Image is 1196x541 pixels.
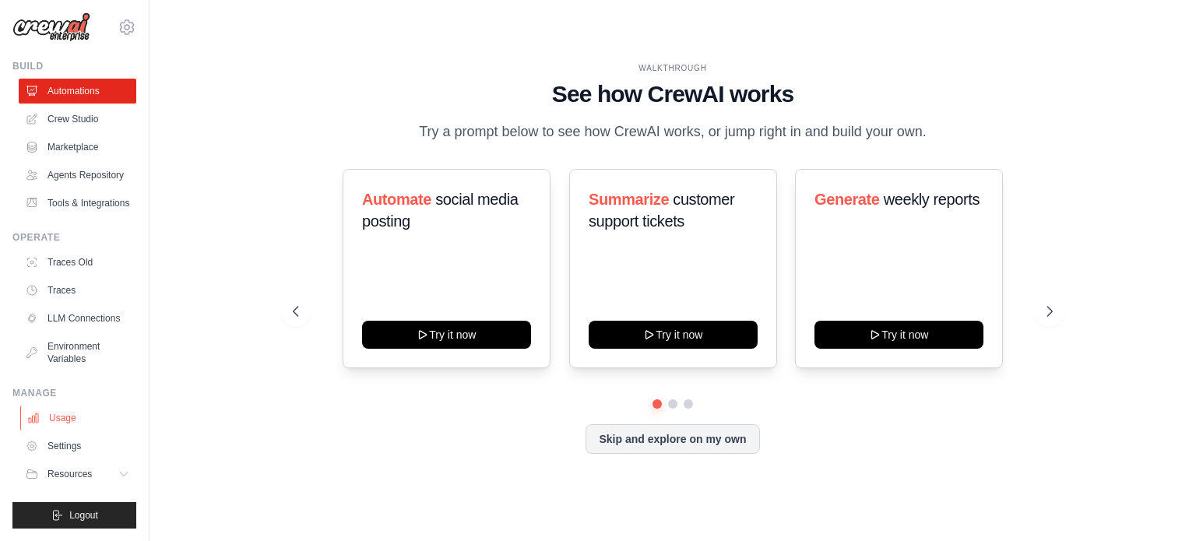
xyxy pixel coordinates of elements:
span: weekly reports [884,191,980,208]
span: Summarize [589,191,669,208]
div: Manage [12,387,136,399]
h1: See how CrewAI works [293,80,1053,108]
a: Traces Old [19,250,136,275]
button: Try it now [362,321,531,349]
button: Resources [19,462,136,487]
span: customer support tickets [589,191,734,230]
div: WALKTHROUGH [293,62,1053,74]
span: Generate [814,191,880,208]
a: Automations [19,79,136,104]
span: Logout [69,509,98,522]
a: Usage [20,406,138,430]
span: Automate [362,191,431,208]
button: Try it now [814,321,983,349]
a: Settings [19,434,136,458]
div: Build [12,60,136,72]
a: Crew Studio [19,107,136,132]
span: Resources [47,468,92,480]
a: Environment Variables [19,334,136,371]
a: LLM Connections [19,306,136,331]
a: Tools & Integrations [19,191,136,216]
button: Try it now [589,321,758,349]
a: Marketplace [19,135,136,160]
p: Try a prompt below to see how CrewAI works, or jump right in and build your own. [411,121,934,143]
img: Logo [12,12,90,42]
span: social media posting [362,191,519,230]
button: Logout [12,502,136,529]
a: Traces [19,278,136,303]
div: Operate [12,231,136,244]
a: Agents Repository [19,163,136,188]
button: Skip and explore on my own [586,424,759,454]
